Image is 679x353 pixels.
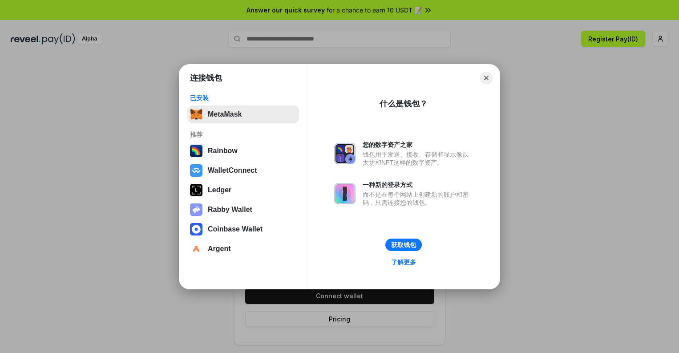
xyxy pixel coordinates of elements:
div: 一种新的登录方式 [363,181,473,189]
div: 钱包用于发送、接收、存储和显示像以太坊和NFT这样的数字资产。 [363,150,473,166]
a: 了解更多 [386,256,421,268]
div: 您的数字资产之家 [363,141,473,149]
div: Rainbow [208,147,238,155]
div: 而不是在每个网站上创建新的账户和密码，只需连接您的钱包。 [363,191,473,207]
img: svg+xml,%3Csvg%20xmlns%3D%22http%3A%2F%2Fwww.w3.org%2F2000%2Fsvg%22%20fill%3D%22none%22%20viewBox... [334,143,356,164]
button: 获取钱包 [385,239,422,251]
button: Close [480,72,493,84]
h1: 连接钱包 [190,73,222,83]
div: WalletConnect [208,166,257,174]
button: WalletConnect [187,162,299,179]
img: svg+xml,%3Csvg%20width%3D%2228%22%20height%3D%2228%22%20viewBox%3D%220%200%2028%2028%22%20fill%3D... [190,164,202,177]
button: Rabby Wallet [187,201,299,219]
img: svg+xml,%3Csvg%20width%3D%2228%22%20height%3D%2228%22%20viewBox%3D%220%200%2028%2028%22%20fill%3D... [190,223,202,235]
img: svg+xml,%3Csvg%20width%3D%2228%22%20height%3D%2228%22%20viewBox%3D%220%200%2028%2028%22%20fill%3D... [190,243,202,255]
button: MetaMask [187,105,299,123]
div: Ledger [208,186,231,194]
img: svg+xml,%3Csvg%20fill%3D%22none%22%20height%3D%2233%22%20viewBox%3D%220%200%2035%2033%22%20width%... [190,108,202,121]
img: svg+xml,%3Csvg%20xmlns%3D%22http%3A%2F%2Fwww.w3.org%2F2000%2Fsvg%22%20fill%3D%22none%22%20viewBox... [334,183,356,204]
div: 什么是钱包？ [380,98,428,109]
button: Argent [187,240,299,258]
img: svg+xml,%3Csvg%20xmlns%3D%22http%3A%2F%2Fwww.w3.org%2F2000%2Fsvg%22%20width%3D%2228%22%20height%3... [190,184,202,196]
div: Argent [208,245,231,253]
div: 了解更多 [391,258,416,266]
div: 获取钱包 [391,241,416,249]
img: svg+xml,%3Csvg%20width%3D%22120%22%20height%3D%22120%22%20viewBox%3D%220%200%20120%20120%22%20fil... [190,145,202,157]
button: Rainbow [187,142,299,160]
img: svg+xml,%3Csvg%20xmlns%3D%22http%3A%2F%2Fwww.w3.org%2F2000%2Fsvg%22%20fill%3D%22none%22%20viewBox... [190,203,202,216]
div: Rabby Wallet [208,206,252,214]
div: 推荐 [190,130,296,138]
div: 已安装 [190,94,296,102]
button: Ledger [187,181,299,199]
div: Coinbase Wallet [208,225,263,233]
button: Coinbase Wallet [187,220,299,238]
div: MetaMask [208,110,242,118]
